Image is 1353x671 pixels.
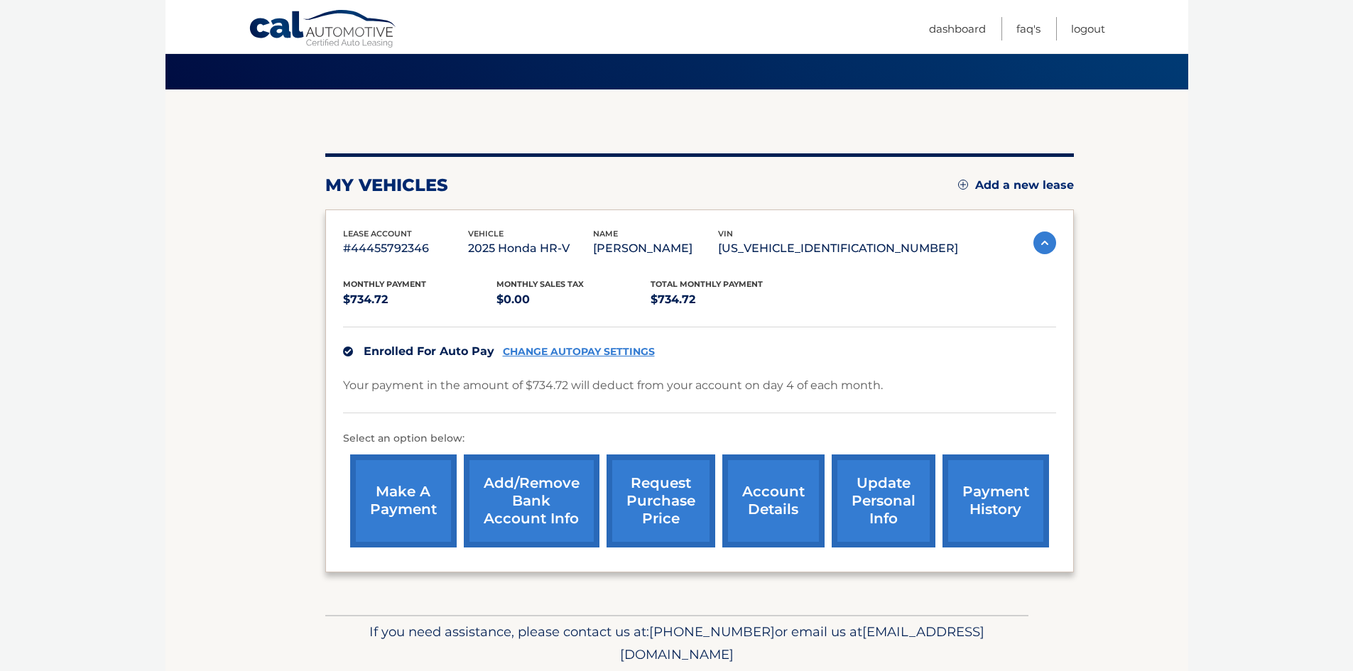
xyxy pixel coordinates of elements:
a: make a payment [350,454,457,547]
img: accordion-active.svg [1033,231,1056,254]
a: FAQ's [1016,17,1040,40]
span: Monthly sales Tax [496,279,584,289]
h2: my vehicles [325,175,448,196]
span: name [593,229,618,239]
span: Total Monthly Payment [651,279,763,289]
p: $734.72 [651,290,805,310]
a: request purchase price [607,454,715,547]
a: Add/Remove bank account info [464,454,599,547]
a: payment history [942,454,1049,547]
p: Select an option below: [343,430,1056,447]
p: $734.72 [343,290,497,310]
span: vin [718,229,733,239]
p: Your payment in the amount of $734.72 will deduct from your account on day 4 of each month. [343,376,883,395]
p: [US_VEHICLE_IDENTIFICATION_NUMBER] [718,239,958,258]
img: check.svg [343,347,353,356]
span: Monthly Payment [343,279,426,289]
p: 2025 Honda HR-V [468,239,593,258]
span: Enrolled For Auto Pay [364,344,494,358]
a: account details [722,454,825,547]
a: CHANGE AUTOPAY SETTINGS [503,346,655,358]
a: Cal Automotive [249,9,398,50]
a: Add a new lease [958,178,1074,192]
p: $0.00 [496,290,651,310]
a: Logout [1071,17,1105,40]
p: #44455792346 [343,239,468,258]
a: update personal info [832,454,935,547]
span: vehicle [468,229,504,239]
a: Dashboard [929,17,986,40]
span: lease account [343,229,412,239]
p: If you need assistance, please contact us at: or email us at [335,621,1019,666]
span: [PHONE_NUMBER] [649,623,775,640]
img: add.svg [958,180,968,190]
p: [PERSON_NAME] [593,239,718,258]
